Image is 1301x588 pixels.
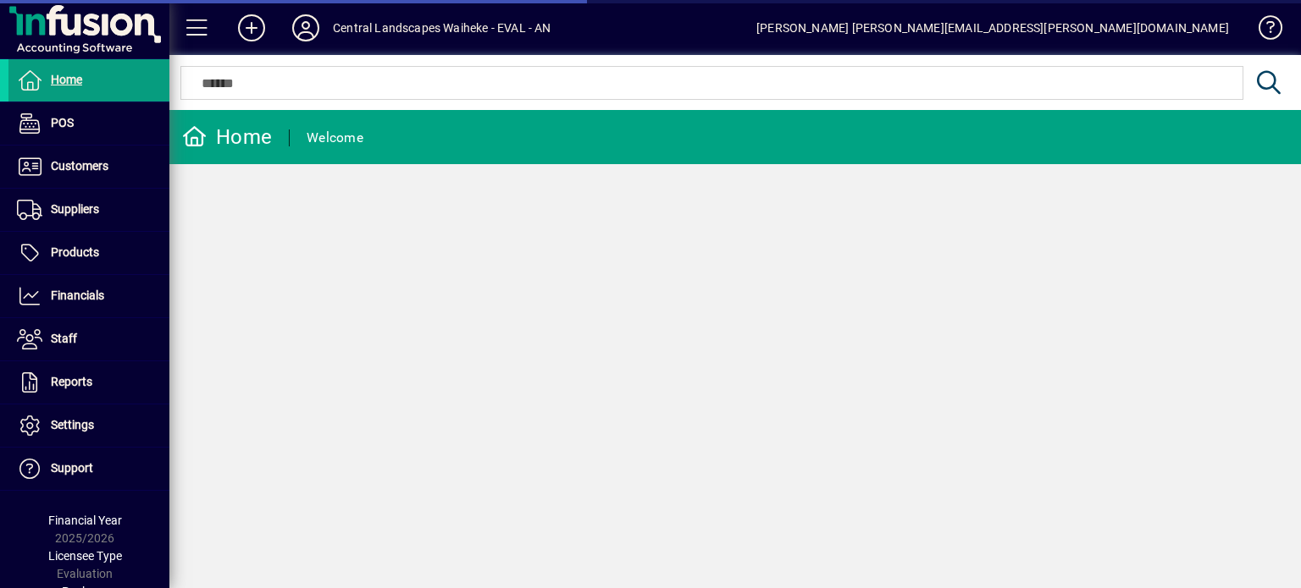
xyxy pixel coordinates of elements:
span: Financial Year [48,514,122,527]
span: Financials [51,289,104,302]
a: Reports [8,361,169,404]
a: Financials [8,275,169,317]
a: Settings [8,404,169,447]
a: POS [8,102,169,145]
button: Add [224,13,279,43]
a: Products [8,232,169,274]
span: Products [51,245,99,259]
span: Suppliers [51,202,99,216]
span: Customers [51,159,108,173]
span: Settings [51,418,94,431]
a: Knowledge Base [1246,3,1280,58]
span: POS [51,116,74,129]
a: Customers [8,146,169,188]
div: Welcome [307,124,363,151]
span: Licensee Type [48,549,122,563]
span: Staff [51,332,77,345]
div: Home [182,124,272,151]
span: Home [51,73,82,86]
div: Central Landscapes Waiheke - EVAL - AN [333,14,551,41]
div: [PERSON_NAME] [PERSON_NAME][EMAIL_ADDRESS][PERSON_NAME][DOMAIN_NAME] [756,14,1229,41]
button: Profile [279,13,333,43]
a: Suppliers [8,189,169,231]
a: Support [8,448,169,490]
a: Staff [8,318,169,360]
span: Reports [51,375,92,388]
span: Support [51,461,93,475]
